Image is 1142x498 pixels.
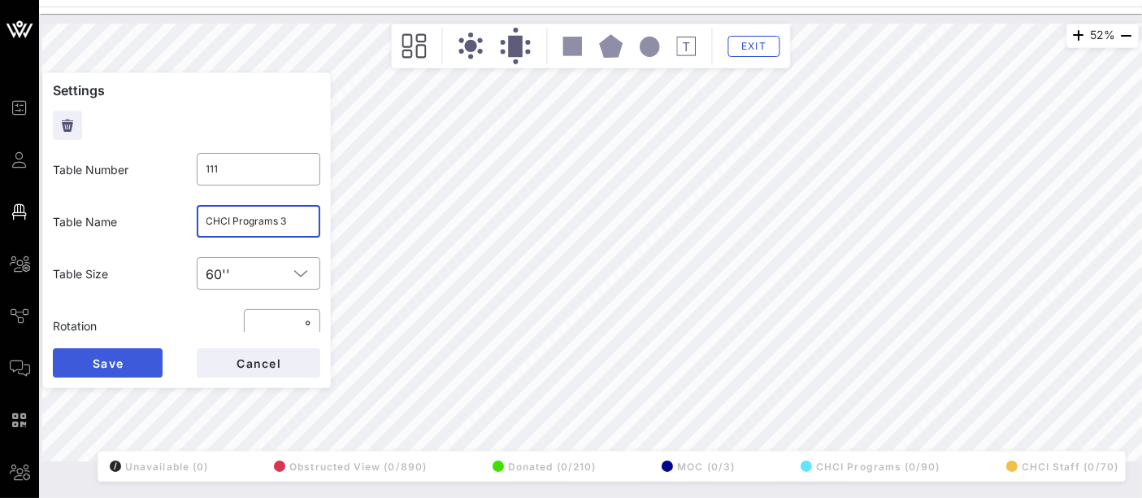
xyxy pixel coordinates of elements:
div: ° [302,317,310,334]
div: 60'' [197,257,321,290]
div: Table Number [43,151,187,188]
div: Rotation [43,308,187,344]
p: Settings [53,83,320,98]
div: Table Size [43,256,187,292]
div: 60'' [206,267,231,282]
div: 52% [1066,24,1139,48]
button: Save [53,348,163,378]
button: Exit [727,36,779,57]
button: Cancel [197,348,320,378]
span: Exit [738,40,769,52]
span: Cancel [236,356,281,370]
span: Save [92,356,124,370]
div: Table Name [43,203,187,240]
button: Delete Table [53,111,82,140]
